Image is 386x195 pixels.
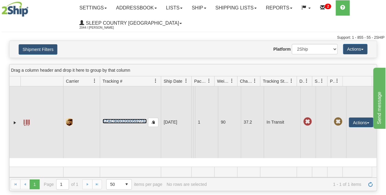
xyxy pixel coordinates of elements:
[211,182,361,187] span: 1 - 1 of 1 items
[110,181,118,187] span: 50
[241,86,264,158] td: 37.2
[75,0,111,16] a: Settings
[195,86,218,158] td: 1
[56,179,69,189] input: Page 1
[315,78,320,84] span: Shipment Issues
[286,76,297,86] a: Tracking Status filter column settings
[372,66,385,128] iframe: chat widget
[5,4,56,11] div: Send message
[250,76,260,86] a: Charge filter column settings
[325,4,331,9] sup: 2
[2,2,28,17] img: logo2044.jpg
[301,76,312,86] a: Delivery Status filter column settings
[75,16,186,31] a: Sleep Country [GEOGRAPHIC_DATA] 2044 / [PERSON_NAME]
[317,76,327,86] a: Shipment Issues filter column settings
[181,76,191,86] a: Ship Date filter column settings
[9,64,377,76] div: grid grouping header
[273,46,291,52] label: Platform
[366,179,375,189] a: Refresh
[79,25,125,31] span: 2044 / [PERSON_NAME]
[19,44,57,55] button: Shipment Filters
[167,182,207,187] div: No rows are selected
[204,76,214,86] a: Packages filter column settings
[161,0,187,16] a: Lists
[263,78,289,84] span: Tracking Status
[66,78,79,84] span: Carrier
[103,78,122,84] span: Tracking #
[193,86,195,158] td: [PERSON_NAME] [PERSON_NAME] CA BC BURNABY V5E 1H5
[150,76,161,86] a: Tracking # filter column settings
[23,117,30,127] a: Label
[334,117,342,126] span: Pickup Not Assigned
[84,20,179,26] span: Sleep Country [GEOGRAPHIC_DATA]
[299,78,305,84] span: Delivery Status
[191,86,193,158] td: Sleep Country [GEOGRAPHIC_DATA] Shipping Department [GEOGRAPHIC_DATA] [GEOGRAPHIC_DATA][PERSON_NA...
[106,179,162,190] span: items per page
[164,78,182,84] span: Ship Date
[103,119,147,124] a: 1ZAC90932000592732
[217,78,230,84] span: Weight
[264,86,300,158] td: In Transit
[111,0,161,16] a: Addressbook
[44,179,78,190] span: Page of 1
[315,0,336,16] a: 2
[218,86,241,158] td: 90
[330,78,335,84] span: Pickup Status
[187,0,211,16] a: Ship
[66,118,72,126] img: 8 - UPS
[89,76,100,86] a: Carrier filter column settings
[261,0,297,16] a: Reports
[12,120,18,126] a: Expand
[332,76,342,86] a: Pickup Status filter column settings
[122,179,132,189] span: select
[30,179,39,189] span: Page 1
[194,78,207,84] span: Packages
[343,44,367,54] button: Actions
[227,76,237,86] a: Weight filter column settings
[161,86,191,158] td: [DATE]
[148,118,158,127] button: Copy to clipboard
[349,117,373,127] button: Actions
[2,35,384,40] div: Support: 1 - 855 - 55 - 2SHIP
[303,117,312,126] span: Late
[240,78,253,84] span: Charge
[106,179,132,190] span: Page sizes drop down
[211,0,261,16] a: Shipping lists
